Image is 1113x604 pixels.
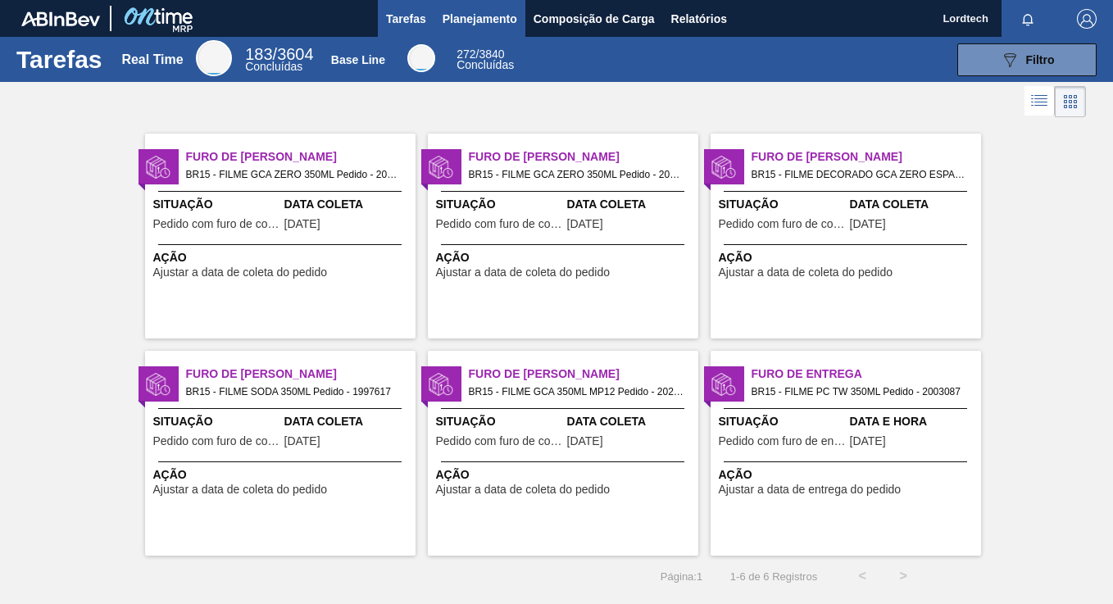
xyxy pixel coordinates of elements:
span: Ajustar a data de coleta do pedido [436,266,611,279]
span: Pedido com furo de coleta [436,435,563,447]
img: status [146,155,170,179]
img: status [711,372,736,397]
img: Logout [1077,9,1097,29]
span: Pedido com furo de coleta [153,218,280,230]
span: Filtro [1026,53,1055,66]
span: Situação [436,196,563,213]
span: / 3840 [457,48,504,61]
span: BR15 - FILME GCA ZERO 350ML Pedido - 2007395 [186,166,402,184]
button: Notificações [1002,7,1054,30]
span: Data e Hora [850,413,977,430]
span: BR15 - FILME PC TW 350ML Pedido - 2003087 [752,383,968,401]
span: Situação [436,413,563,430]
span: 06/10/2025 [567,435,603,447]
span: Situação [719,413,846,430]
span: Data Coleta [567,413,694,430]
span: 1 - 6 de 6 Registros [727,570,817,583]
span: Ajustar a data de coleta do pedido [719,266,893,279]
div: Real Time [196,40,232,76]
span: Ação [719,466,977,484]
button: > [883,556,924,597]
span: / 3604 [245,45,313,63]
div: Real Time [121,52,183,67]
span: Furo de Coleta [186,148,416,166]
span: Data Coleta [284,413,411,430]
span: Furo de Coleta [469,148,698,166]
span: 183 [245,45,272,63]
img: status [711,155,736,179]
span: 07/10/2025 [567,218,603,230]
button: < [842,556,883,597]
span: Composição de Carga [534,9,655,29]
span: Furo de Entrega [752,366,981,383]
span: Furo de Coleta [752,148,981,166]
span: 03/10/2025 [284,435,320,447]
span: Ação [153,249,411,266]
span: Pedido com furo de coleta [719,218,846,230]
h1: Tarefas [16,50,102,69]
span: BR15 - FILME DECORADO GCA ZERO ESPANHOL EXP Pedido - 2014082 [752,166,968,184]
div: Base Line [331,53,385,66]
div: Visão em Lista [1024,86,1055,117]
span: Ação [436,249,694,266]
span: 08/10/2025 [284,218,320,230]
span: Concluídas [457,58,514,71]
img: status [429,155,453,179]
span: Tarefas [386,9,426,29]
span: Furo de Coleta [186,366,416,383]
img: status [146,372,170,397]
span: Ajustar a data de coleta do pedido [153,484,328,496]
span: BR15 - FILME SODA 350ML Pedido - 1997617 [186,383,402,401]
div: Base Line [457,49,514,70]
span: Ajustar a data de coleta do pedido [153,266,328,279]
div: Real Time [245,48,313,72]
span: 28/09/2025, [850,435,886,447]
span: Situação [153,196,280,213]
span: Pedido com furo de coleta [436,218,563,230]
img: status [429,372,453,397]
div: Base Line [407,44,435,72]
img: TNhmsLtSVTkK8tSr43FrP2fwEKptu5GPRR3wAAAABJRU5ErkJggg== [21,11,100,26]
span: Concluídas [245,60,302,73]
span: Ação [153,466,411,484]
span: 272 [457,48,475,61]
span: Ação [436,466,694,484]
span: Data Coleta [850,196,977,213]
span: BR15 - FILME GCA ZERO 350ML Pedido - 2026930 [469,166,685,184]
span: Ajustar a data de entrega do pedido [719,484,902,496]
span: Pedido com furo de coleta [153,435,280,447]
span: Situação [153,413,280,430]
span: Ação [719,249,977,266]
span: BR15 - FILME GCA 350ML MP12 Pedido - 2025960 [469,383,685,401]
span: Planejamento [443,9,517,29]
span: 21/09/2025 [850,218,886,230]
span: Situação [719,196,846,213]
span: Furo de Coleta [469,366,698,383]
button: Filtro [957,43,1097,76]
div: Visão em Cards [1055,86,1086,117]
span: Pedido com furo de entrega [719,435,846,447]
span: Ajustar a data de coleta do pedido [436,484,611,496]
span: Página : 1 [661,570,702,583]
span: Data Coleta [284,196,411,213]
span: Relatórios [671,9,727,29]
span: Data Coleta [567,196,694,213]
